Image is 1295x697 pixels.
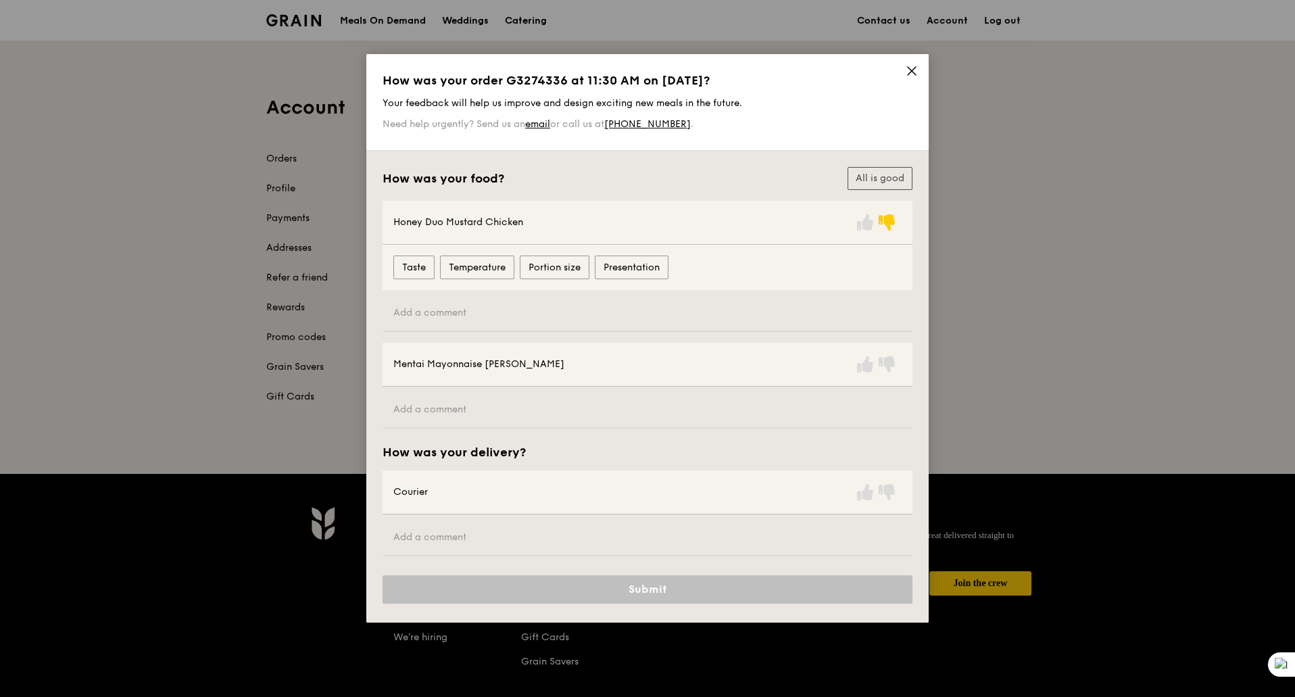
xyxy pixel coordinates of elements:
[525,118,550,130] a: email
[383,520,912,556] input: Add a comment
[595,256,668,279] label: Presentation
[440,256,514,279] label: Temperature
[383,295,912,332] input: Add a comment
[604,118,691,130] a: [PHONE_NUMBER]
[383,118,912,130] p: Need help urgently? Send us an or call us at .
[393,358,564,371] div: Mentai Mayonnaise [PERSON_NAME]
[383,97,912,109] p: Your feedback will help us improve and design exciting new meals in the future.
[383,171,504,186] h2: How was your food?
[520,256,589,279] label: Portion size
[383,73,912,88] h1: How was your order G3274336 at 11:30 AM on [DATE]?
[393,216,523,229] div: Honey Duo Mustard Chicken
[393,485,428,499] div: Courier
[393,256,435,279] label: Taste
[383,575,912,604] button: Submit
[848,167,912,190] button: All is good
[383,392,912,429] input: Add a comment
[383,445,526,460] h2: How was your delivery?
